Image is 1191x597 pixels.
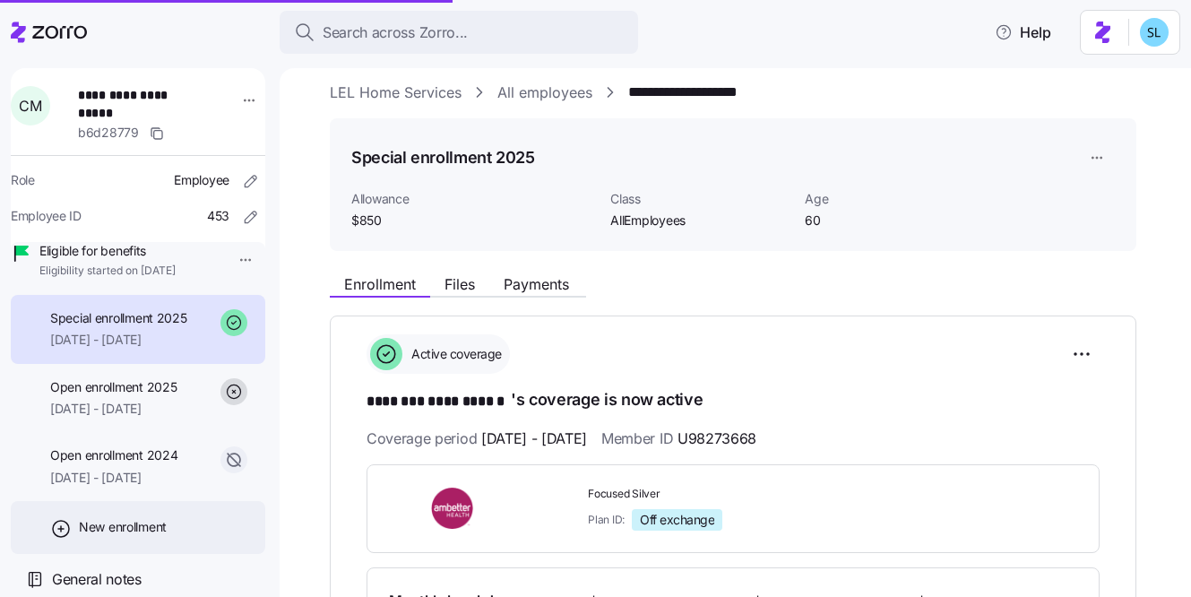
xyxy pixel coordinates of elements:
img: 7c620d928e46699fcfb78cede4daf1d1 [1140,18,1169,47]
span: Off exchange [640,512,714,528]
span: [DATE] - [DATE] [481,428,587,450]
span: 453 [207,207,229,225]
span: Member ID [601,428,756,450]
span: [DATE] - [DATE] [50,469,177,487]
span: Eligibility started on [DATE] [39,264,176,279]
span: Help [995,22,1051,43]
button: Help [980,14,1066,50]
h1: 's coverage is now active [367,388,1100,413]
span: Age [805,190,985,208]
span: [DATE] - [DATE] [50,400,177,418]
img: Ambetter [389,488,518,529]
span: Allowance [351,190,596,208]
span: Enrollment [344,277,416,291]
span: U98273668 [677,428,756,450]
span: AllEmployees [610,212,790,229]
span: Focused Silver [588,487,902,502]
span: Plan ID: [588,512,625,527]
span: Role [11,171,35,189]
span: General notes [52,568,142,591]
span: Payments [504,277,569,291]
span: b6d28779 [78,124,139,142]
span: Search across Zorro... [323,22,468,44]
span: Coverage period [367,428,587,450]
span: Eligible for benefits [39,242,176,260]
span: 60 [805,212,985,229]
span: [DATE] - [DATE] [50,331,187,349]
span: Active coverage [406,345,502,363]
span: Employee [174,171,229,189]
span: Files [444,277,475,291]
span: Special enrollment 2025 [50,309,187,327]
span: Employee ID [11,207,82,225]
span: Open enrollment 2024 [50,446,177,464]
span: $850 [351,212,596,229]
button: Search across Zorro... [280,11,638,54]
span: New enrollment [79,518,167,536]
span: Class [610,190,790,208]
span: Open enrollment 2025 [50,378,177,396]
h1: Special enrollment 2025 [351,146,535,169]
a: LEL Home Services [330,82,462,104]
a: All employees [497,82,592,104]
span: C M [19,99,41,113]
